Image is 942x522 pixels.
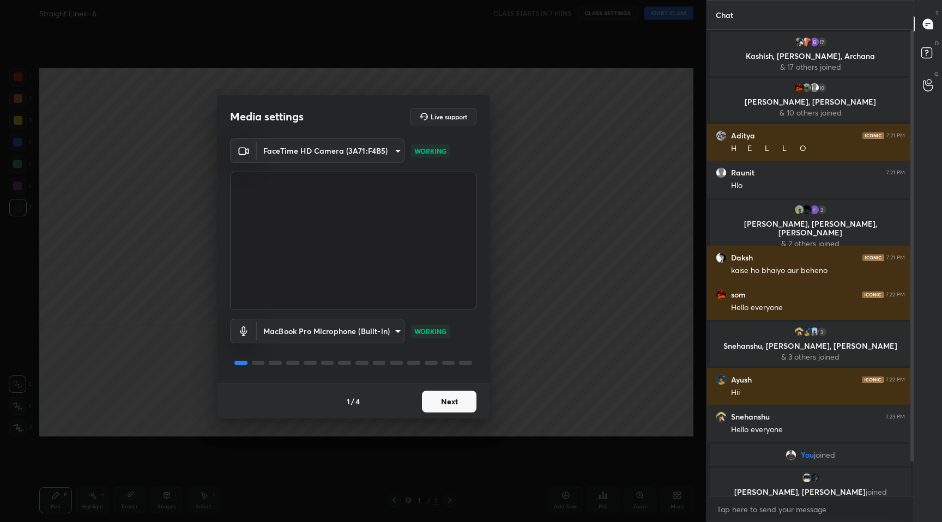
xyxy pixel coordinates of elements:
[731,302,905,313] div: Hello everyone
[355,396,360,407] h4: 4
[716,374,727,385] img: b6ef292dfbbd4a828844cb67d338be28.jpg
[801,82,812,93] img: 05211ef77b9f44628fed159c7e00c559.jpg
[817,37,828,47] div: 17
[716,98,904,106] p: [PERSON_NAME], [PERSON_NAME]
[794,37,805,47] img: a12fd4583e324a309dea513c39b38df4.jpg
[716,342,904,350] p: Snehanshu, [PERSON_NAME], [PERSON_NAME]
[731,180,905,191] div: Hlo
[716,167,727,178] img: default.png
[817,326,828,337] div: 3
[716,289,727,300] img: ee1066797c1b4cb0b161379ce5a6ddb9.jpg
[731,265,905,276] div: kaise ho bhaiyo aur beheno
[866,487,887,497] span: joined
[716,220,904,237] p: [PERSON_NAME], [PERSON_NAME], [PERSON_NAME]
[809,326,820,337] img: a4a997a5d4864f76adeeaf96517f692b.jpg
[257,138,404,163] div: FaceTime HD Camera (3A71:F4B5)
[817,82,828,93] div: 10
[886,254,905,261] div: 7:21 PM
[801,204,812,215] img: 2a8d52c442e6418e84952c4c0da0f34e.jpg
[707,1,742,29] p: Chat
[414,146,446,156] p: WORKING
[230,110,304,124] h2: Media settings
[731,253,753,263] h6: Daksh
[809,204,820,215] img: 3
[794,204,805,215] img: 85aa42db30dd4b5e815510f8b46ddf83.jpg
[731,375,752,385] h6: Ayush
[809,472,820,483] img: 2c1f9d179a914504a4469ef75ac7dc19.jpg
[716,353,904,361] p: & 3 others joined
[862,292,884,298] img: iconic-dark.1390631f.png
[801,472,812,483] img: 9df0ce21638b4a548645384fd279df70.jpg
[886,414,905,420] div: 7:23 PM
[731,387,905,398] div: Hii
[935,39,939,47] p: D
[935,9,939,17] p: T
[716,63,904,71] p: & 17 others joined
[886,169,905,176] div: 7:21 PM
[716,252,727,263] img: d081c9cbac2c492abbe57ca42e16652c.jpg
[786,450,796,460] img: 9184f45cd5704d038f7ddef07b37b368.jpg
[716,130,727,141] img: 34bf2ceaa8294fa5ab89c989780bd0c2.jpg
[707,30,914,496] div: grid
[716,108,904,117] p: & 10 others joined
[801,37,812,47] img: d4a1429b4e7c42b19f05c2f2ae6f975a.jpg
[862,377,884,383] img: iconic-dark.1390631f.png
[794,326,805,337] img: 3d2afe538d0942d7b8f0611113b6a4a8.jpg
[809,37,820,47] img: f95c6c669360468ea80924dcc8631fef.69222494_3
[862,132,884,139] img: iconic-dark.1390631f.png
[731,131,755,141] h6: Aditya
[814,451,835,459] span: joined
[731,168,754,178] h6: Raunit
[347,396,350,407] h4: 1
[731,424,905,435] div: Hello everyone
[817,204,828,215] div: 2
[886,377,905,383] div: 7:22 PM
[731,143,905,154] div: H E L L O
[716,52,904,60] p: Kashish, [PERSON_NAME], Archana
[801,451,814,459] span: You
[414,326,446,336] p: WORKING
[716,239,904,248] p: & 2 others joined
[431,113,467,120] h5: Live support
[809,82,820,93] img: default.png
[351,396,354,407] h4: /
[731,412,770,422] h6: Snehanshu
[422,391,476,412] button: Next
[886,132,905,139] div: 7:21 PM
[886,292,905,298] div: 7:22 PM
[862,254,884,261] img: iconic-dark.1390631f.png
[257,319,404,343] div: FaceTime HD Camera (3A71:F4B5)
[934,70,939,78] p: G
[716,411,727,422] img: 3d2afe538d0942d7b8f0611113b6a4a8.jpg
[731,290,746,300] h6: som
[794,82,805,93] img: ee1066797c1b4cb0b161379ce5a6ddb9.jpg
[801,326,812,337] img: b6ef292dfbbd4a828844cb67d338be28.jpg
[716,488,904,496] p: [PERSON_NAME], [PERSON_NAME]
